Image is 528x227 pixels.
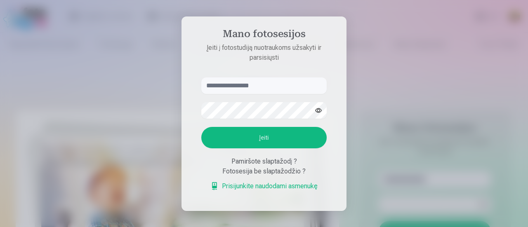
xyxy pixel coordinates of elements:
a: Prisijunkite naudodami asmenukę [210,181,318,191]
div: Fotosesija be slaptažodžio ? [201,166,327,176]
p: Įeiti į fotostudiją nuotraukoms užsakyti ir parsisiųsti [193,43,335,63]
div: Pamiršote slaptažodį ? [201,157,327,166]
h4: Mano fotosesijos [193,28,335,43]
button: Įeiti [201,127,327,148]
